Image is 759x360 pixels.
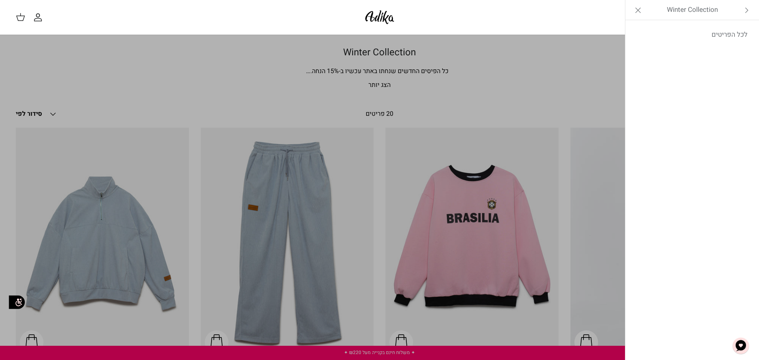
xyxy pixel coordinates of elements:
[363,8,396,26] img: Adika IL
[33,13,46,22] a: החשבון שלי
[6,291,28,313] img: accessibility_icon02.svg
[629,25,755,45] a: לכל הפריטים
[729,334,753,358] button: צ'אט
